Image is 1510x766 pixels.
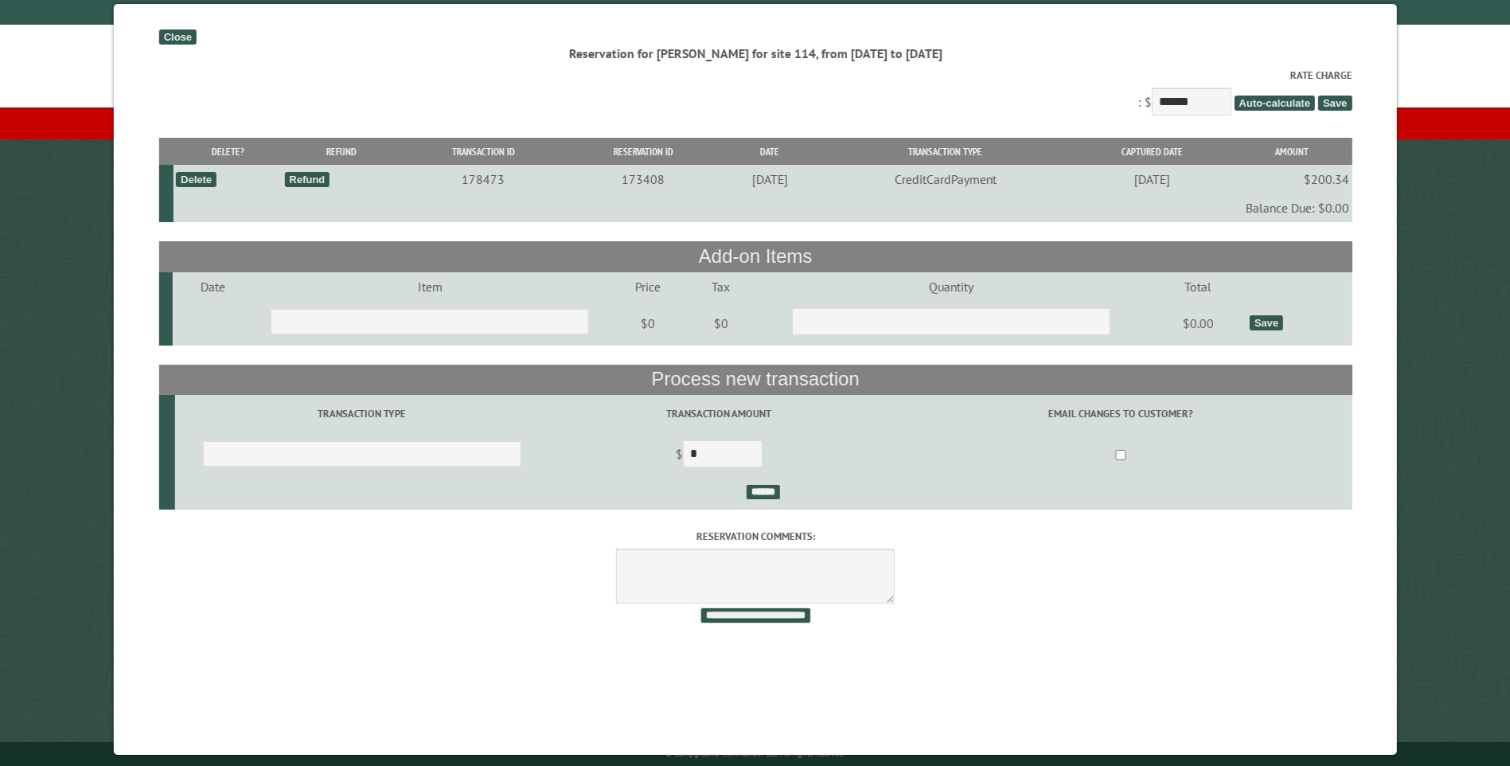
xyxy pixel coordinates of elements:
[689,301,752,346] td: $0
[1071,165,1231,193] td: [DATE]
[173,138,281,166] th: Delete?
[817,138,1071,166] th: Transaction Type
[176,172,217,187] div: Delete
[173,193,1351,222] td: Balance Due: $0.00
[1231,165,1352,193] td: $200.34
[564,138,720,166] th: Reservation ID
[284,172,330,187] div: Refund
[177,406,546,421] label: Transaction Type
[158,29,196,45] div: Close
[752,272,1149,301] td: Quantity
[548,433,888,478] td: $
[158,68,1352,83] label: Rate Charge
[689,272,752,301] td: Tax
[607,301,689,346] td: $0
[817,165,1071,193] td: CreditCardPayment
[564,165,720,193] td: 173408
[158,529,1352,544] label: Reservation comments:
[1149,301,1247,346] td: $0.00
[158,241,1352,272] th: Add-on Items
[1234,96,1315,111] span: Auto-calculate
[551,406,886,421] label: Transaction Amount
[282,138,401,166] th: Refund
[1317,96,1351,111] span: Save
[158,68,1352,119] div: : $
[892,406,1349,421] label: Email changes to customer?
[607,272,689,301] td: Price
[1249,315,1282,330] div: Save
[1071,138,1231,166] th: Captured Date
[1149,272,1247,301] td: Total
[158,365,1352,395] th: Process new transaction
[172,272,252,301] td: Date
[720,165,817,193] td: [DATE]
[252,272,606,301] td: Item
[720,138,817,166] th: Date
[1231,138,1352,166] th: Amount
[401,138,565,166] th: Transaction ID
[665,748,845,759] small: © Campground Commander LLC. All rights reserved.
[401,165,565,193] td: 178473
[158,45,1352,62] div: Reservation for [PERSON_NAME] for site 114, from [DATE] to [DATE]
